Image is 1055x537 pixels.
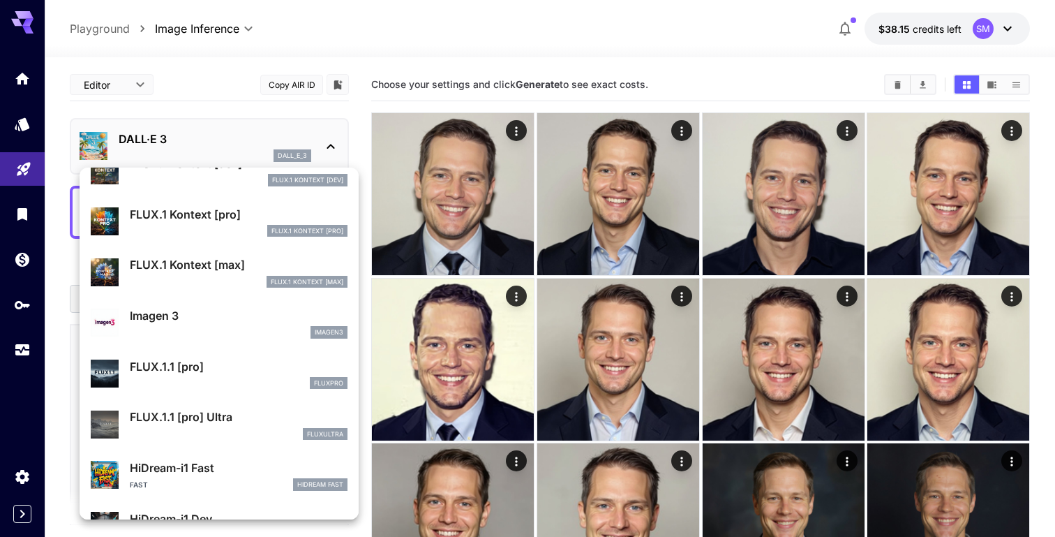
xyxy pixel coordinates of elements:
div: Imagen 3imagen3 [91,302,347,344]
div: FLUX.1 Kontext [dev]FLUX.1 Kontext [dev] [91,149,347,192]
p: imagen3 [315,328,343,337]
div: FLUX.1 Kontext [pro]FLUX.1 Kontext [pro] [91,200,347,243]
p: FLUX.1 Kontext [dev] [272,175,343,185]
p: FLUX.1.1 [pro] [130,358,347,375]
p: fluxultra [307,429,343,439]
div: FLUX.1.1 [pro] Ultrafluxultra [91,403,347,446]
p: FLUX.1 Kontext [pro] [271,226,343,236]
p: fluxpro [314,378,343,388]
p: FLUX.1.1 [pro] Ultra [130,409,347,425]
p: HiDream-i1 Fast [130,459,347,476]
p: FLUX.1 Kontext [max] [271,277,343,287]
div: FLUX.1.1 [pro]fluxpro [91,353,347,395]
div: HiDream-i1 FastFastHiDream Fast [91,454,347,496]
p: FLUX.1 Kontext [pro] [130,206,347,223]
div: FLUX.1 Kontext [max]FLUX.1 Kontext [max] [91,251,347,293]
p: Imagen 3 [130,307,347,324]
p: HiDream-i1 Dev [130,510,347,527]
p: Fast [130,480,148,490]
p: FLUX.1 Kontext [max] [130,256,347,273]
p: HiDream Fast [297,480,343,490]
